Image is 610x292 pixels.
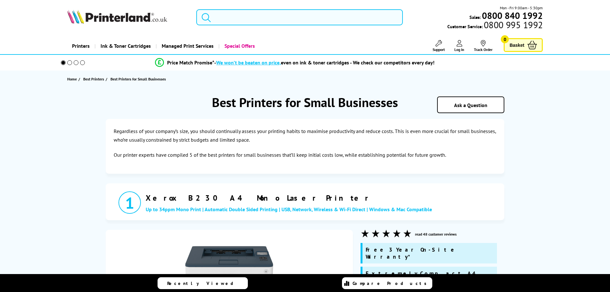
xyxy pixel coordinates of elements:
[67,38,94,54] a: Printers
[500,5,543,11] span: Mon - Fri 9:00am - 5:30pm
[366,246,457,260] span: Free 3 Year On-Site Warranty*
[501,35,509,43] span: 0
[483,22,543,28] span: 0800 995 1992
[415,232,457,237] a: read 48 customer reviews
[110,76,166,82] span: Best Printers for Small Businesses
[67,76,78,82] a: Home
[216,59,281,66] span: We won’t be beaten on price,
[67,76,77,82] span: Home
[454,40,464,52] a: Log In
[67,10,189,25] a: Printerland Logo
[118,191,141,214] div: 1
[504,38,543,52] a: Basket 0
[454,102,487,108] a: Ask a Question
[218,38,260,54] a: Special Offers
[474,40,492,52] a: Track Order
[114,151,497,159] p: Our printer experts have compiled 5 of the best printers for small businesses that’ll keep initia...
[353,280,430,286] span: Compare Products
[146,206,432,213] span: Up to 34ppm Mono Print | Automatic Double Sided Printing | USB, Network, Wireless & Wi-Fi Direct ...
[214,59,435,66] div: - even on ink & toner cartridges - We check our competitors every day!
[454,47,464,52] span: Log In
[509,41,524,49] span: Basket
[83,76,106,82] a: Best Printers
[158,277,248,289] a: Recently Viewed
[167,59,214,66] span: Price Match Promise*
[447,22,543,29] span: Customer Service:
[469,14,481,20] span: Sales:
[482,10,543,21] b: 0800 840 1992
[342,277,432,289] a: Compare Products
[67,10,167,24] img: Printerland Logo
[94,38,156,54] a: Ink & Toner Cartridges
[101,38,151,54] span: Ink & Toner Cartridges
[146,193,501,203] a: Xerox B230 A4 Mono Laser Printer
[366,270,475,284] span: Extremely Compact A4 Mono Laser Printer
[167,280,240,286] span: Recently Viewed
[481,13,543,19] a: 0800 840 1992
[433,40,445,52] a: Support
[156,38,218,54] a: Managed Print Services
[110,76,167,82] a: Best Printers for Small Businesses
[114,127,497,144] p: Regardless of your company’s size, you should continually assess your printing habits to maximise...
[106,94,505,111] h1: Best Printers for Small Businesses
[83,76,104,82] span: Best Printers
[52,57,538,68] li: modal_Promise
[433,47,445,52] span: Support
